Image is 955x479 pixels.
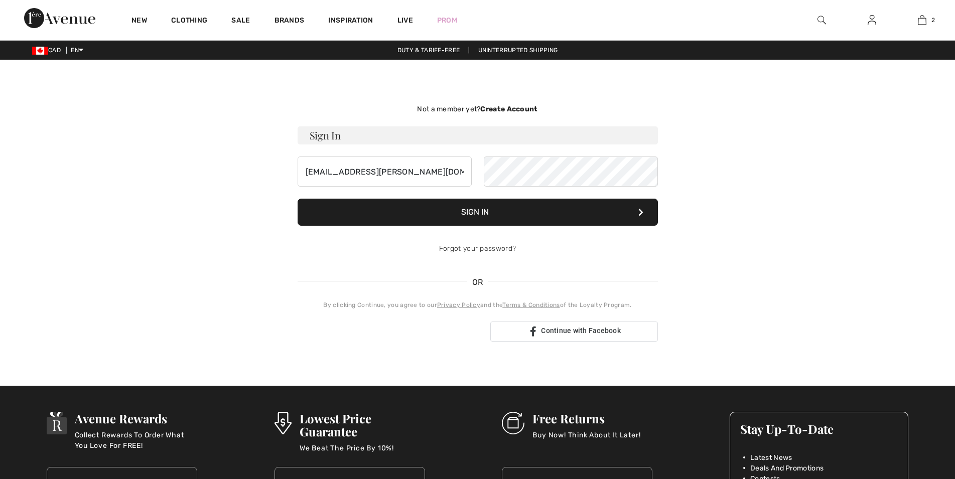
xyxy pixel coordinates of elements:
[275,16,305,27] a: Brands
[750,463,824,473] span: Deals And Promotions
[298,104,658,114] div: Not a member yet?
[298,156,472,187] input: E-mail
[298,199,658,226] button: Sign In
[75,430,197,450] p: Collect Rewards To Order What You Love For FREE!
[47,412,67,434] img: Avenue Rewards
[275,412,292,434] img: Lowest Price Guarantee
[32,47,65,54] span: CAD
[231,16,250,27] a: Sale
[293,321,487,343] iframe: Sign in with Google Button
[437,15,457,26] a: Prom
[131,16,147,27] a: New
[439,244,516,253] a: Forgot your password?
[490,322,658,342] a: Continue with Facebook
[328,16,373,27] span: Inspiration
[300,443,425,463] p: We Beat The Price By 10%!
[397,15,413,26] a: Live
[502,412,524,434] img: Free Returns
[480,105,537,113] strong: Create Account
[740,422,898,435] h3: Stay Up-To-Date
[298,321,482,343] div: Sign in with Google. Opens in new tab
[541,327,621,335] span: Continue with Facebook
[532,430,640,450] p: Buy Now! Think About It Later!
[437,301,480,308] a: Privacy Policy
[750,452,792,463] span: Latest News
[467,276,488,288] span: OR
[24,8,95,28] img: 1ère Avenue
[71,47,83,54] span: EN
[532,412,640,425] h3: Free Returns
[298,300,658,309] div: By clicking Continue, you agree to our and the of the Loyalty Program.
[298,126,658,144] h3: Sign In
[75,412,197,425] h3: Avenue Rewards
[171,16,207,27] a: Clothing
[32,47,48,55] img: Canadian Dollar
[502,301,560,308] a: Terms & Conditions
[300,412,425,438] h3: Lowest Price Guarantee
